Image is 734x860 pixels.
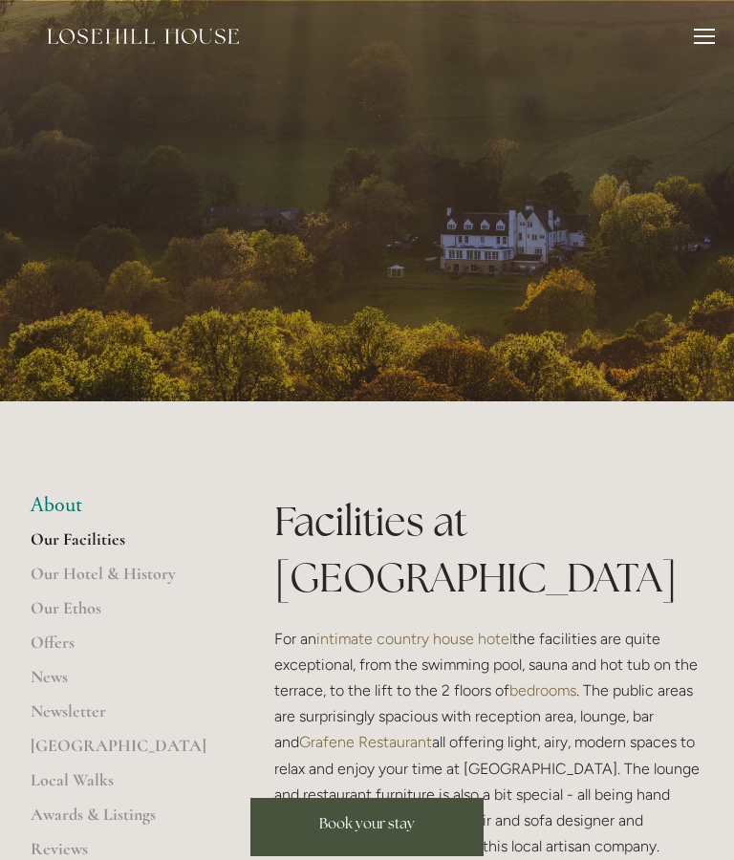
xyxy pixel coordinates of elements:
[274,626,703,860] p: For an the facilities are quite exceptional, from the swimming pool, sauna and hot tub on the ter...
[31,597,213,632] a: Our Ethos
[31,735,213,769] a: [GEOGRAPHIC_DATA]
[31,493,213,518] li: About
[31,528,213,563] a: Our Facilities
[319,814,415,832] span: Book your stay
[31,700,213,735] a: Newsletter
[31,563,213,597] a: Our Hotel & History
[31,632,213,666] a: Offers
[299,733,432,751] a: Grafene Restaurant
[316,630,512,648] a: intimate country house hotel
[250,798,484,856] a: Book your stay
[31,666,213,700] a: News
[48,29,239,44] img: Losehill House
[31,769,213,804] a: Local Walks
[274,493,703,606] h1: Facilities at [GEOGRAPHIC_DATA]
[509,681,576,699] a: bedrooms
